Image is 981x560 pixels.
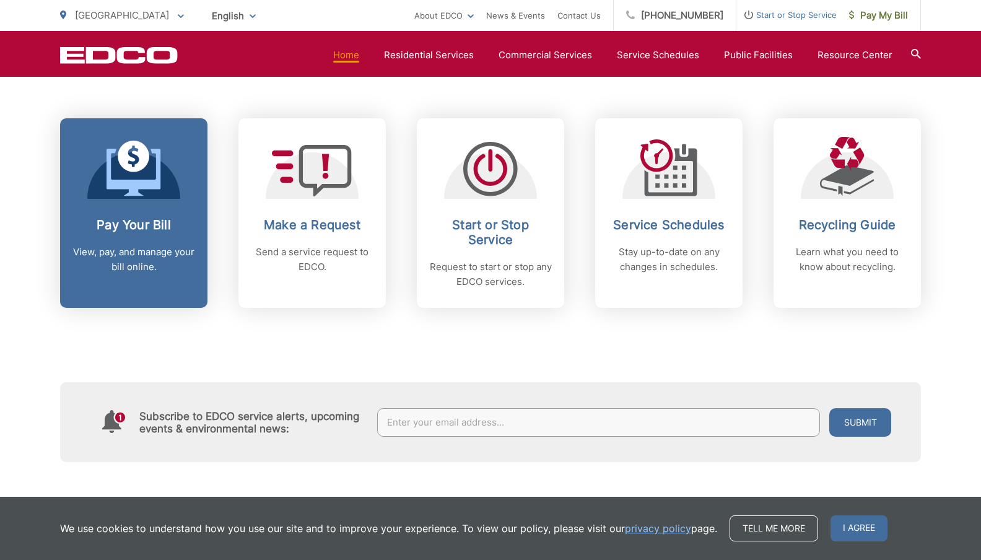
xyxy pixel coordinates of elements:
[730,515,818,541] a: Tell me more
[60,118,207,308] a: Pay Your Bill View, pay, and manage your bill online.
[499,48,592,63] a: Commercial Services
[486,8,545,23] a: News & Events
[595,118,743,308] a: Service Schedules Stay up-to-date on any changes in schedules.
[203,5,265,27] span: English
[333,48,359,63] a: Home
[617,48,699,63] a: Service Schedules
[139,410,365,435] h4: Subscribe to EDCO service alerts, upcoming events & environmental news:
[238,118,386,308] a: Make a Request Send a service request to EDCO.
[625,521,691,536] a: privacy policy
[75,9,169,21] span: [GEOGRAPHIC_DATA]
[384,48,474,63] a: Residential Services
[377,408,821,437] input: Enter your email address...
[557,8,601,23] a: Contact Us
[724,48,793,63] a: Public Facilities
[774,118,921,308] a: Recycling Guide Learn what you need to know about recycling.
[608,245,730,274] p: Stay up-to-date on any changes in schedules.
[72,245,195,274] p: View, pay, and manage your bill online.
[429,217,552,247] h2: Start or Stop Service
[817,48,892,63] a: Resource Center
[849,8,908,23] span: Pay My Bill
[251,245,373,274] p: Send a service request to EDCO.
[60,46,178,64] a: EDCD logo. Return to the homepage.
[608,217,730,232] h2: Service Schedules
[251,217,373,232] h2: Make a Request
[60,521,717,536] p: We use cookies to understand how you use our site and to improve your experience. To view our pol...
[72,217,195,232] h2: Pay Your Bill
[429,260,552,289] p: Request to start or stop any EDCO services.
[414,8,474,23] a: About EDCO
